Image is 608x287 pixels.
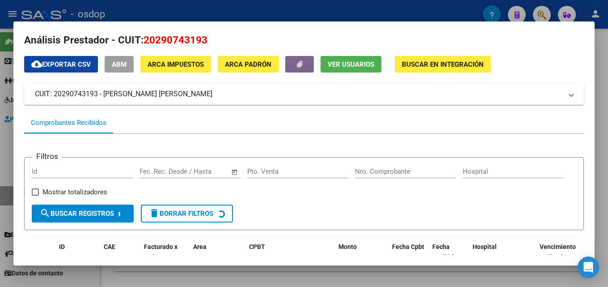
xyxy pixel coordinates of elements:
span: CAE [104,243,115,250]
button: Open calendar [230,167,240,177]
span: Ver Usuarios [328,60,374,69]
datatable-header-cell: Fecha Cpbt [388,237,429,277]
button: ARCA Impuestos [140,56,211,73]
mat-icon: delete [149,208,160,218]
mat-icon: search [40,208,51,218]
span: ABM [112,60,127,69]
h3: Filtros [32,150,63,162]
datatable-header-cell: Vencimiento Auditoría [536,237,576,277]
div: Open Intercom Messenger [578,257,599,278]
input: Start date [139,167,169,176]
span: ID [59,243,65,250]
span: Monto [338,243,357,250]
datatable-header-cell: Area [190,237,245,277]
button: Buscar en Integración [395,56,491,73]
datatable-header-cell: Fecha Recibido [429,237,469,277]
span: ARCA Padrón [225,60,271,69]
span: Hospital [473,243,497,250]
button: ABM [105,56,134,73]
mat-icon: cloud_download [31,59,42,69]
span: Fecha Cpbt [392,243,424,250]
span: Facturado x Orden De [144,243,177,261]
datatable-header-cell: CPBT [245,237,335,277]
input: End date [177,167,220,176]
button: Buscar Registros [32,205,134,223]
button: Exportar CSV [24,56,98,73]
span: CPBT [249,243,265,250]
mat-expansion-panel-header: CUIT: 20290743193 - [PERSON_NAME] [PERSON_NAME] [24,83,584,105]
datatable-header-cell: CAE [100,237,140,277]
span: Borrar Filtros [149,210,213,218]
span: Exportar CSV [31,60,91,69]
div: Comprobantes Recibidos [31,118,106,128]
span: 20290743193 [144,34,207,46]
span: Fecha Recibido [432,243,457,261]
datatable-header-cell: ID [55,237,100,277]
span: ARCA Impuestos [148,60,204,69]
button: Ver Usuarios [321,56,381,73]
h2: Análisis Prestador - CUIT: [24,33,584,48]
datatable-header-cell: Monto [335,237,388,277]
span: Mostrar totalizadores [42,187,107,197]
span: Area [193,243,207,250]
span: Buscar Registros [40,210,114,218]
datatable-header-cell: Facturado x Orden De [140,237,190,277]
button: Borrar Filtros [141,205,233,223]
datatable-header-cell: Hospital [469,237,536,277]
mat-panel-title: CUIT: 20290743193 - [PERSON_NAME] [PERSON_NAME] [35,89,562,99]
span: Buscar en Integración [402,60,484,69]
span: Vencimiento Auditoría [540,243,576,261]
button: ARCA Padrón [218,56,279,73]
